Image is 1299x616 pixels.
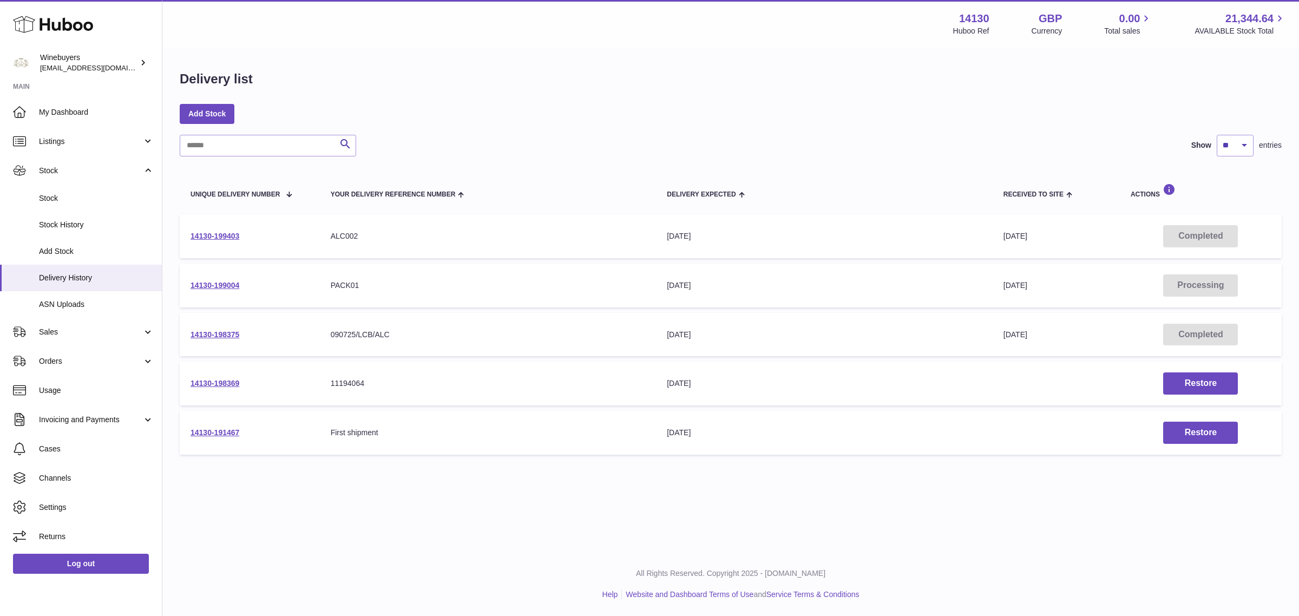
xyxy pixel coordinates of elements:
[1225,11,1274,26] span: 21,344.64
[191,428,239,437] a: 14130-191467
[331,231,646,241] div: ALC002
[953,26,989,36] div: Huboo Ref
[667,378,982,389] div: [DATE]
[667,191,736,198] span: Delivery Expected
[39,193,154,204] span: Stock
[191,191,280,198] span: Unique Delivery Number
[1163,372,1238,395] button: Restore
[40,53,137,73] div: Winebuyers
[331,428,646,438] div: First shipment
[191,281,239,290] a: 14130-199004
[1119,11,1140,26] span: 0.00
[39,220,154,230] span: Stock History
[39,246,154,257] span: Add Stock
[40,63,159,72] span: [EMAIL_ADDRESS][DOMAIN_NAME]
[191,379,239,388] a: 14130-198369
[331,191,456,198] span: Your Delivery Reference Number
[39,502,154,513] span: Settings
[1131,184,1271,198] div: Actions
[667,428,982,438] div: [DATE]
[1003,191,1064,198] span: Received to Site
[766,590,860,599] a: Service Terms & Conditions
[39,136,142,147] span: Listings
[622,589,859,600] li: and
[331,280,646,291] div: PACK01
[39,473,154,483] span: Channels
[39,444,154,454] span: Cases
[39,532,154,542] span: Returns
[602,590,618,599] a: Help
[331,378,646,389] div: 11194064
[171,568,1290,579] p: All Rights Reserved. Copyright 2025 - [DOMAIN_NAME]
[180,70,253,88] h1: Delivery list
[39,356,142,366] span: Orders
[191,330,239,339] a: 14130-198375
[191,232,239,240] a: 14130-199403
[39,415,142,425] span: Invoicing and Payments
[39,166,142,176] span: Stock
[1003,281,1027,290] span: [DATE]
[667,231,982,241] div: [DATE]
[39,107,154,117] span: My Dashboard
[1003,232,1027,240] span: [DATE]
[1032,26,1062,36] div: Currency
[39,299,154,310] span: ASN Uploads
[39,273,154,283] span: Delivery History
[626,590,753,599] a: Website and Dashboard Terms of Use
[667,280,982,291] div: [DATE]
[1195,11,1286,36] a: 21,344.64 AVAILABLE Stock Total
[1104,26,1152,36] span: Total sales
[1104,11,1152,36] a: 0.00 Total sales
[13,55,29,71] img: internalAdmin-14130@internal.huboo.com
[180,104,234,123] a: Add Stock
[331,330,646,340] div: 090725/LCB/ALC
[667,330,982,340] div: [DATE]
[1259,140,1282,150] span: entries
[13,554,149,573] a: Log out
[1191,140,1211,150] label: Show
[39,385,154,396] span: Usage
[1003,330,1027,339] span: [DATE]
[1195,26,1286,36] span: AVAILABLE Stock Total
[959,11,989,26] strong: 14130
[1163,422,1238,444] button: Restore
[1039,11,1062,26] strong: GBP
[39,327,142,337] span: Sales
